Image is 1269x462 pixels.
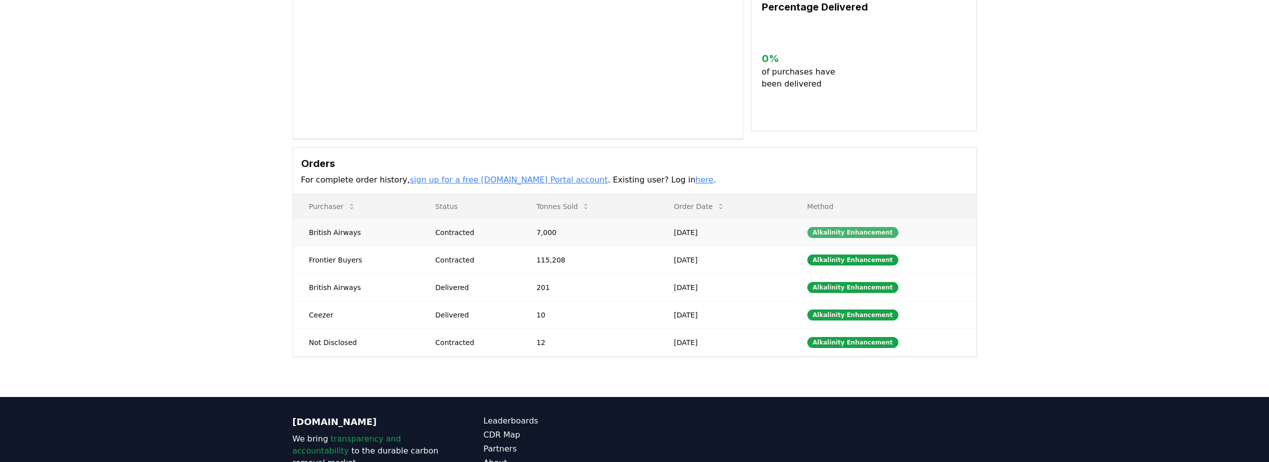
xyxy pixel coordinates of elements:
div: Delivered [435,310,512,320]
div: Alkalinity Enhancement [807,337,898,348]
p: Method [799,201,968,211]
p: of purchases have been delivered [762,66,843,90]
a: Partners [484,443,635,455]
td: Frontier Buyers [293,246,420,273]
td: British Airways [293,218,420,246]
td: Not Disclosed [293,328,420,356]
span: transparency and accountability [293,434,401,455]
td: 7,000 [520,218,658,246]
a: sign up for a free [DOMAIN_NAME] Portal account [410,175,608,184]
td: [DATE] [658,246,791,273]
h3: 0 % [762,51,843,66]
td: 12 [520,328,658,356]
a: CDR Map [484,429,635,441]
button: Tonnes Sold [528,196,598,216]
div: Alkalinity Enhancement [807,282,898,293]
a: here [695,175,713,184]
td: 115,208 [520,246,658,273]
td: Ceezer [293,301,420,328]
button: Order Date [666,196,733,216]
td: [DATE] [658,328,791,356]
div: Delivered [435,282,512,292]
td: [DATE] [658,218,791,246]
div: Alkalinity Enhancement [807,309,898,320]
p: Status [427,201,512,211]
td: 10 [520,301,658,328]
div: Contracted [435,337,512,347]
div: Alkalinity Enhancement [807,254,898,265]
td: [DATE] [658,273,791,301]
p: [DOMAIN_NAME] [293,415,444,429]
td: 201 [520,273,658,301]
div: Contracted [435,255,512,265]
div: Alkalinity Enhancement [807,227,898,238]
button: Purchaser [301,196,364,216]
td: British Airways [293,273,420,301]
div: Contracted [435,227,512,237]
td: [DATE] [658,301,791,328]
p: For complete order history, . Existing user? Log in . [301,174,968,186]
a: Leaderboards [484,415,635,427]
h3: Orders [301,156,968,171]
